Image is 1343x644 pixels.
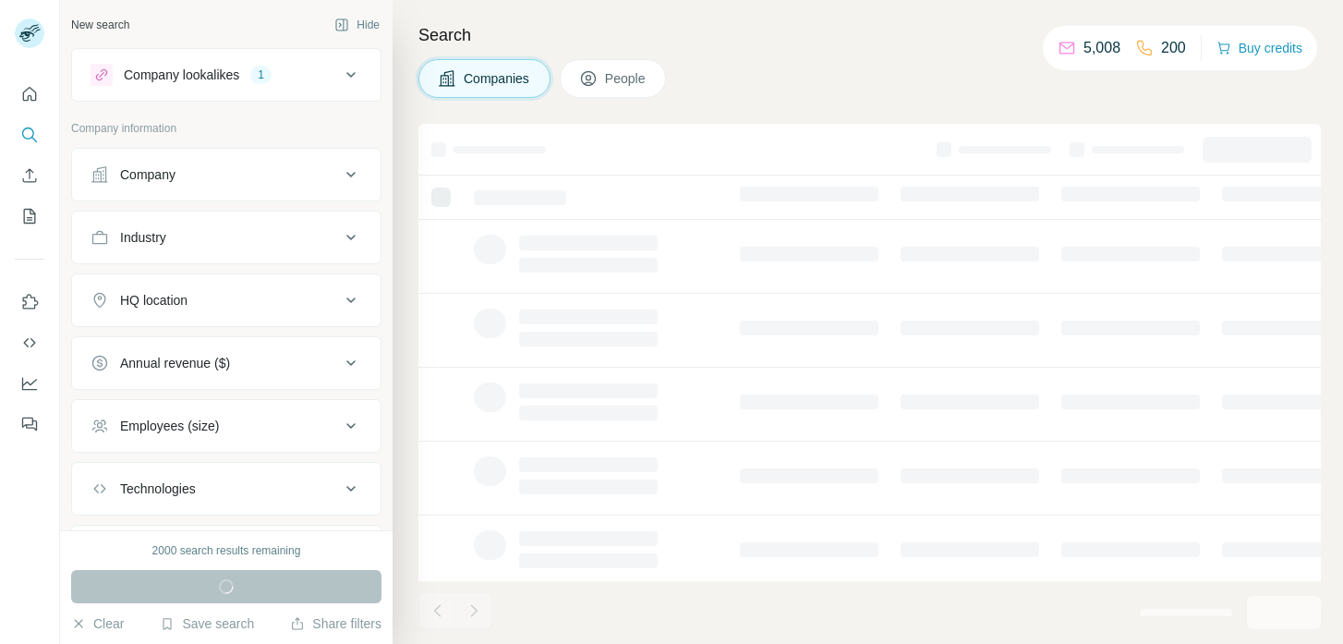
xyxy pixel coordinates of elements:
[71,120,381,137] p: Company information
[15,286,44,319] button: Use Surfe on LinkedIn
[72,467,381,511] button: Technologies
[72,529,381,574] button: Keywords
[71,614,124,633] button: Clear
[15,367,44,400] button: Dashboard
[120,228,166,247] div: Industry
[15,78,44,111] button: Quick start
[120,417,219,435] div: Employees (size)
[1161,37,1186,59] p: 200
[120,480,196,498] div: Technologies
[290,614,381,633] button: Share filters
[124,66,239,84] div: Company lookalikes
[321,11,393,39] button: Hide
[15,326,44,359] button: Use Surfe API
[72,404,381,448] button: Employees (size)
[72,278,381,322] button: HQ location
[605,69,647,88] span: People
[160,614,254,633] button: Save search
[250,67,272,83] div: 1
[418,22,1321,48] h4: Search
[15,200,44,233] button: My lists
[15,407,44,441] button: Feedback
[71,17,129,33] div: New search
[120,354,230,372] div: Annual revenue ($)
[464,69,531,88] span: Companies
[15,118,44,152] button: Search
[72,341,381,385] button: Annual revenue ($)
[1083,37,1120,59] p: 5,008
[120,165,175,184] div: Company
[72,152,381,197] button: Company
[72,53,381,97] button: Company lookalikes1
[1216,35,1302,61] button: Buy credits
[72,215,381,260] button: Industry
[15,159,44,192] button: Enrich CSV
[120,291,188,310] div: HQ location
[152,542,301,559] div: 2000 search results remaining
